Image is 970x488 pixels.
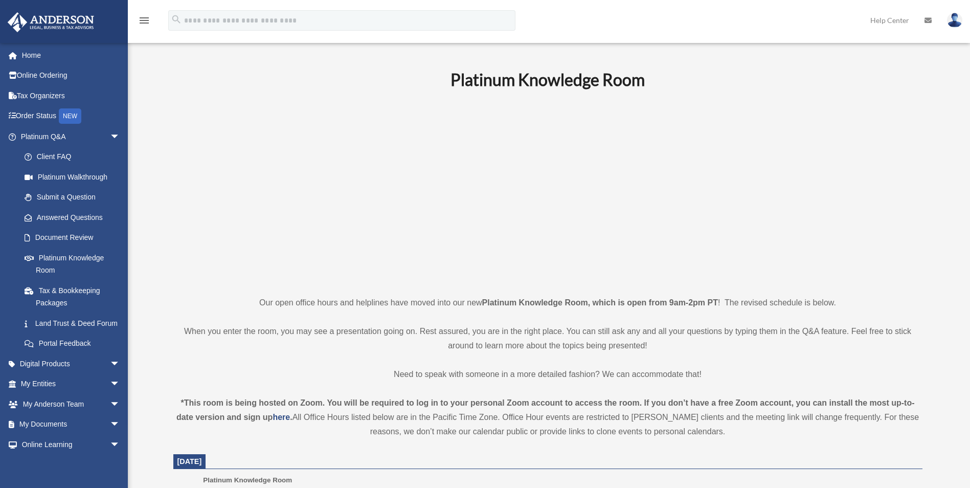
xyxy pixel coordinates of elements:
a: Portal Feedback [14,334,136,354]
a: Platinum Knowledge Room [14,248,130,280]
a: Tax Organizers [7,85,136,106]
a: Online Learningarrow_drop_down [7,434,136,455]
i: menu [138,14,150,27]
i: search [171,14,182,25]
a: Platinum Walkthrough [14,167,136,187]
strong: Platinum Knowledge Room, which is open from 9am-2pm PT [482,298,718,307]
span: arrow_drop_down [110,374,130,395]
a: Submit a Question [14,187,136,208]
strong: . [290,413,292,422]
a: Document Review [14,228,136,248]
a: Answered Questions [14,207,136,228]
a: Digital Productsarrow_drop_down [7,353,136,374]
a: here [273,413,290,422]
p: Our open office hours and helplines have moved into our new ! The revised schedule is below. [173,296,922,310]
span: arrow_drop_down [110,353,130,374]
div: All Office Hours listed below are in the Pacific Time Zone. Office Hour events are restricted to ... [173,396,922,439]
div: NEW [59,108,81,124]
a: menu [138,18,150,27]
p: Need to speak with someone in a more detailed fashion? We can accommodate that! [173,367,922,382]
img: User Pic [947,13,962,28]
span: [DATE] [177,457,202,465]
a: Tax & Bookkeeping Packages [14,280,136,313]
b: Platinum Knowledge Room [450,70,645,90]
span: arrow_drop_down [110,394,130,415]
a: My Entitiesarrow_drop_down [7,374,136,394]
a: Platinum Q&Aarrow_drop_down [7,126,136,147]
strong: *This room is being hosted on Zoom. You will be required to log in to your personal Zoom account ... [176,398,915,422]
a: Home [7,45,136,65]
a: Client FAQ [14,147,136,167]
a: Online Ordering [7,65,136,86]
span: arrow_drop_down [110,126,130,147]
iframe: 231110_Toby_KnowledgeRoom [394,104,701,277]
p: When you enter the room, you may see a presentation going on. Rest assured, you are in the right ... [173,324,922,353]
a: My Documentsarrow_drop_down [7,414,136,435]
span: arrow_drop_down [110,414,130,435]
a: Land Trust & Deed Forum [14,313,136,334]
a: My Anderson Teamarrow_drop_down [7,394,136,414]
span: arrow_drop_down [110,434,130,455]
img: Anderson Advisors Platinum Portal [5,12,97,32]
a: Order StatusNEW [7,106,136,127]
span: Platinum Knowledge Room [203,476,292,484]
